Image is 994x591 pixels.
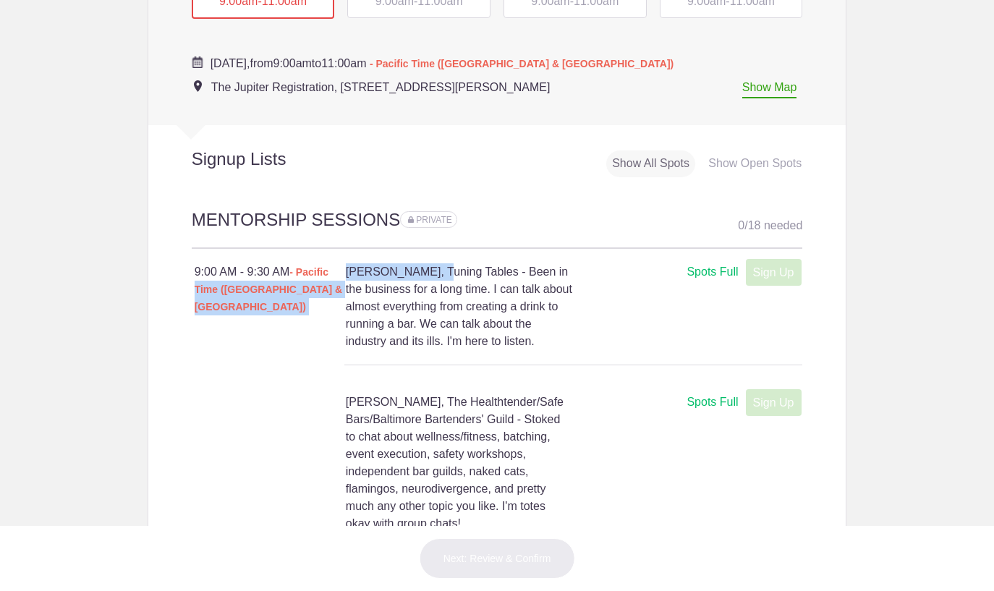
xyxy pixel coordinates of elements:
span: - Pacific Time ([GEOGRAPHIC_DATA] & [GEOGRAPHIC_DATA]) [195,266,343,312]
h2: Signup Lists [148,148,381,170]
div: Show All Spots [606,150,695,177]
h4: [PERSON_NAME], Tuning Tables - Been in the business for a long time. I can talk about almost ever... [346,263,573,350]
span: 9:00am [273,57,311,69]
img: Lock [408,216,414,223]
div: Spots Full [687,263,738,281]
img: Event location [194,80,202,92]
span: [DATE], [211,57,250,69]
span: Sign ups for this sign up list are private. Your sign up will be visible only to you and the even... [408,215,452,225]
span: 11:00am [321,57,366,69]
img: Cal purple [192,56,203,68]
div: Spots Full [687,394,738,412]
a: Show Map [742,81,797,98]
span: / [744,219,747,231]
div: 9:00 AM - 9:30 AM [195,263,346,315]
button: Next: Review & Confirm [420,538,575,579]
span: The Jupiter Registration, [STREET_ADDRESS][PERSON_NAME] [211,81,551,93]
h4: [PERSON_NAME], The Healthtender/Safe Bars/Baltimore Bartenders' Guild - Stoked to chat about well... [346,394,573,532]
div: 0 18 needed [738,215,802,237]
h2: MENTORSHIP SESSIONS [192,208,803,249]
div: Show Open Spots [702,150,807,177]
span: from to [211,57,674,69]
span: PRIVATE [416,215,452,225]
span: - Pacific Time ([GEOGRAPHIC_DATA] & [GEOGRAPHIC_DATA]) [370,58,674,69]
